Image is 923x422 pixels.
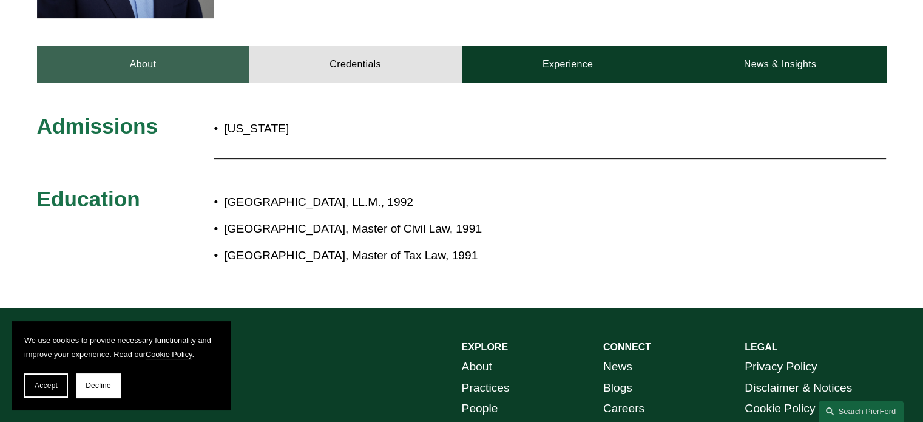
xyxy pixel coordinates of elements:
[603,378,632,399] a: Blogs
[462,46,674,82] a: Experience
[819,401,904,422] a: Search this site
[745,398,815,420] a: Cookie Policy
[146,350,192,359] a: Cookie Policy
[37,114,158,138] span: Admissions
[37,187,140,211] span: Education
[462,342,508,352] strong: EXPLORE
[249,46,462,82] a: Credentials
[24,373,68,398] button: Accept
[603,398,644,420] a: Careers
[224,219,780,240] p: [GEOGRAPHIC_DATA], Master of Civil Law, 1991
[462,378,510,399] a: Practices
[462,356,492,378] a: About
[462,398,498,420] a: People
[76,373,120,398] button: Decline
[35,381,58,390] span: Accept
[603,342,651,352] strong: CONNECT
[745,342,777,352] strong: LEGAL
[24,333,218,361] p: We use cookies to provide necessary functionality and improve your experience. Read our .
[603,356,632,378] a: News
[37,46,249,82] a: About
[745,356,817,378] a: Privacy Policy
[86,381,111,390] span: Decline
[674,46,886,82] a: News & Insights
[224,245,780,267] p: [GEOGRAPHIC_DATA], Master of Tax Law, 1991
[12,321,231,410] section: Cookie banner
[745,378,852,399] a: Disclaimer & Notices
[224,118,532,140] p: [US_STATE]
[224,192,780,213] p: [GEOGRAPHIC_DATA], LL.M., 1992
